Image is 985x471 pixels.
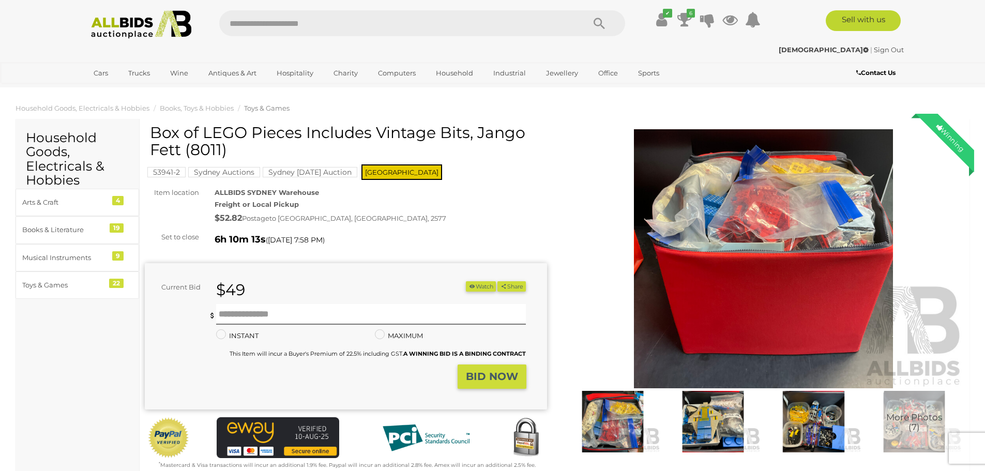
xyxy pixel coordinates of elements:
[137,187,207,199] div: Item location
[188,167,260,177] mark: Sydney Auctions
[147,417,190,459] img: Official PayPal Seal
[663,9,672,18] i: ✔
[230,350,526,357] small: This Item will incur a Buyer's Premium of 22.5% including GST.
[87,65,115,82] a: Cars
[269,214,446,222] span: to [GEOGRAPHIC_DATA], [GEOGRAPHIC_DATA], 2577
[505,417,547,459] img: Secured by Rapid SSL
[202,65,263,82] a: Antiques & Art
[150,124,544,158] h1: Box of LEGO Pieces Includes Vintage Bits, Jango Fett (8011)
[215,213,242,223] strong: $52.82
[147,167,186,177] mark: 53941-2
[215,200,299,208] strong: Freight or Local Pickup
[87,82,174,99] a: [GEOGRAPHIC_DATA]
[487,65,533,82] a: Industrial
[927,114,974,161] div: Winning
[122,65,157,82] a: Trucks
[109,279,124,288] div: 22
[870,45,872,54] span: |
[458,364,526,389] button: BID NOW
[216,280,245,299] strong: $49
[217,417,339,458] img: eWAY Payment Gateway
[374,417,478,459] img: PCI DSS compliant
[268,235,323,245] span: [DATE] 7:58 PM
[867,391,962,452] img: Box of LEGO Pieces Includes Vintage Bits, Jango Fett (8011)
[16,244,139,271] a: Musical Instruments 9
[327,65,365,82] a: Charity
[266,236,325,244] span: ( )
[263,167,357,177] mark: Sydney [DATE] Auction
[466,281,496,292] button: Watch
[163,65,195,82] a: Wine
[112,251,124,261] div: 9
[375,330,423,342] label: MAXIMUM
[429,65,480,82] a: Household
[26,131,129,188] h2: Household Goods, Electricals & Hobbies
[85,10,198,39] img: Allbids.com.au
[16,216,139,244] a: Books & Literature 19
[573,10,625,36] button: Search
[886,413,942,432] span: More Photos (7)
[592,65,625,82] a: Office
[22,252,108,264] div: Musical Instruments
[16,104,149,112] a: Household Goods, Electricals & Hobbies
[687,9,695,18] i: 6
[215,211,547,226] div: Postage
[244,104,290,112] a: Toys & Games
[160,104,234,112] a: Books, Toys & Hobbies
[665,391,761,452] img: Box of LEGO Pieces Includes Vintage Bits, Jango Fett (8011)
[856,69,896,77] b: Contact Us
[215,234,266,245] strong: 6h 10m 13s
[677,10,692,29] a: 6
[779,45,869,54] strong: [DEMOGRAPHIC_DATA]
[874,45,904,54] a: Sign Out
[867,391,962,452] a: More Photos(7)
[22,279,108,291] div: Toys & Games
[361,164,442,180] span: [GEOGRAPHIC_DATA]
[539,65,585,82] a: Jewellery
[159,462,536,468] small: Mastercard & Visa transactions will incur an additional 1.9% fee. Paypal will incur an additional...
[371,65,422,82] a: Computers
[137,231,207,243] div: Set to close
[145,281,208,293] div: Current Bid
[497,281,526,292] button: Share
[215,188,319,196] strong: ALLBIDS SYDNEY Warehouse
[779,45,870,54] a: [DEMOGRAPHIC_DATA]
[16,189,139,216] a: Arts & Craft 4
[856,67,898,79] a: Contact Us
[112,196,124,205] div: 4
[766,391,861,452] img: Box of LEGO Pieces Includes Vintage Bits, Jango Fett (8011)
[631,65,666,82] a: Sports
[565,391,660,452] img: Box of LEGO Pieces Includes Vintage Bits, Jango Fett (8011)
[22,196,108,208] div: Arts & Craft
[16,271,139,299] a: Toys & Games 22
[22,224,108,236] div: Books & Literature
[654,10,670,29] a: ✔
[263,168,357,176] a: Sydney [DATE] Auction
[216,330,259,342] label: INSTANT
[403,350,526,357] b: A WINNING BID IS A BINDING CONTRACT
[466,370,518,383] strong: BID NOW
[110,223,124,233] div: 19
[563,129,965,388] img: Box of LEGO Pieces Includes Vintage Bits, Jango Fett (8011)
[147,168,186,176] a: 53941-2
[826,10,901,31] a: Sell with us
[188,168,260,176] a: Sydney Auctions
[466,281,496,292] li: Watch this item
[270,65,320,82] a: Hospitality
